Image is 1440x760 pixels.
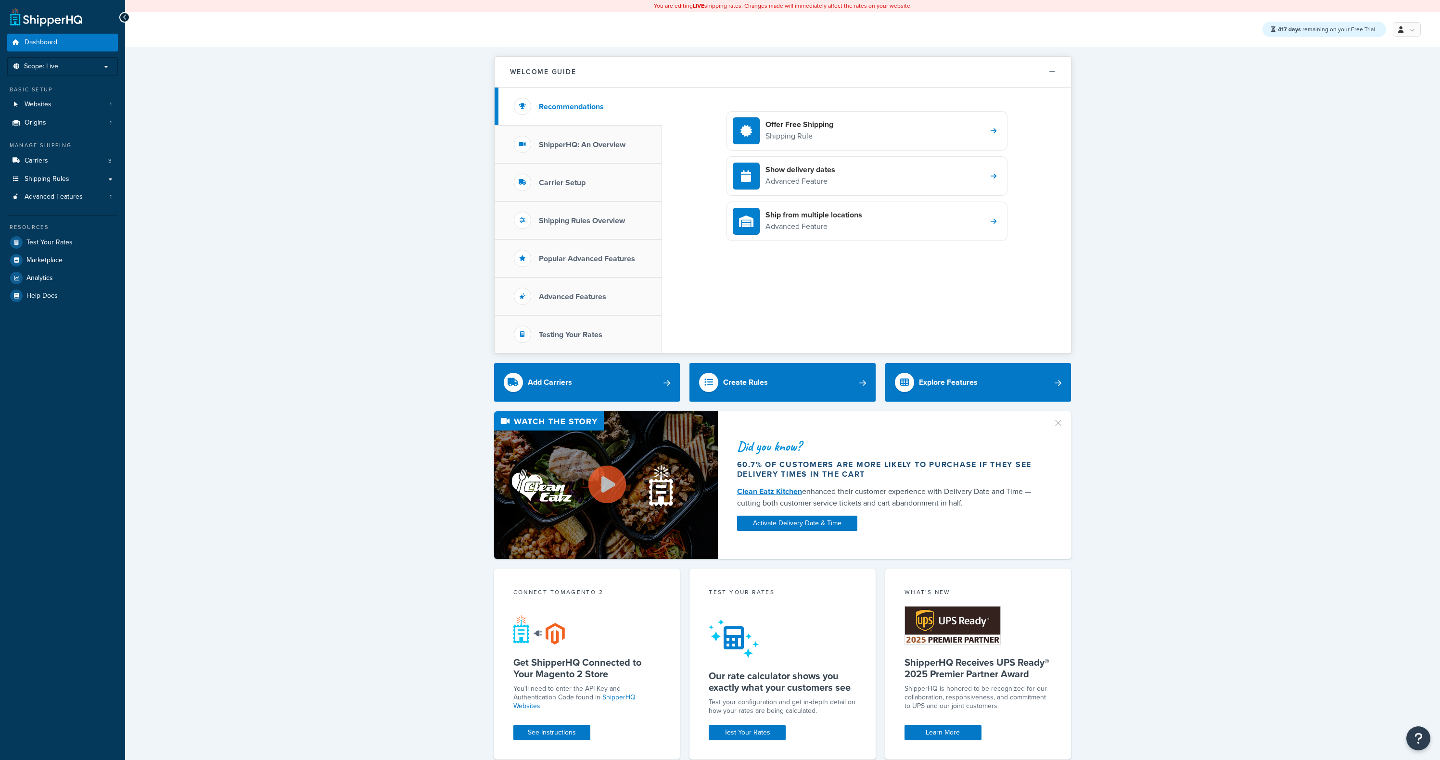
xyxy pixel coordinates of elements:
[709,725,786,740] a: Test Your Rates
[539,178,586,187] h3: Carrier Setup
[905,725,981,740] a: Learn More
[7,34,118,51] a: Dashboard
[737,460,1041,479] div: 60.7% of customers are more likely to purchase if they see delivery times in the cart
[7,86,118,94] div: Basic Setup
[885,363,1071,402] a: Explore Features
[25,193,83,201] span: Advanced Features
[7,223,118,231] div: Resources
[737,486,802,497] a: Clean Eatz Kitchen
[513,692,636,711] a: ShipperHQ Websites
[7,152,118,170] a: Carriers3
[513,725,590,740] a: See Instructions
[26,239,73,247] span: Test Your Rates
[7,287,118,304] a: Help Docs
[528,376,572,389] div: Add Carriers
[7,141,118,150] div: Manage Shipping
[24,63,58,71] span: Scope: Live
[737,440,1041,453] div: Did you know?
[494,363,680,402] a: Add Carriers
[495,57,1071,88] button: Welcome Guide
[25,38,57,47] span: Dashboard
[7,170,118,188] a: Shipping Rules
[765,175,835,188] p: Advanced Feature
[25,119,46,127] span: Origins
[7,114,118,132] a: Origins1
[108,157,112,165] span: 3
[25,101,51,109] span: Websites
[765,220,862,233] p: Advanced Feature
[1406,726,1430,750] button: Open Resource Center
[7,188,118,206] a: Advanced Features1
[7,234,118,251] a: Test Your Rates
[110,193,112,201] span: 1
[7,96,118,114] a: Websites1
[539,254,635,263] h3: Popular Advanced Features
[709,670,856,693] h5: Our rate calculator shows you exactly what your customers see
[513,684,661,710] p: You'll need to enter the API Key and Authentication Code found in
[765,165,835,175] h4: Show delivery dates
[26,256,63,265] span: Marketplace
[7,96,118,114] li: Websites
[765,119,833,130] h4: Offer Free Shipping
[1278,25,1375,34] span: remaining on your Free Trial
[25,175,69,183] span: Shipping Rules
[539,292,606,301] h3: Advanced Features
[110,119,112,127] span: 1
[765,210,862,220] h4: Ship from multiple locations
[919,376,978,389] div: Explore Features
[7,252,118,269] a: Marketplace
[693,1,704,10] b: LIVE
[539,140,625,149] h3: ShipperHQ: An Overview
[110,101,112,109] span: 1
[26,292,58,300] span: Help Docs
[737,516,857,531] a: Activate Delivery Date & Time
[539,216,625,225] h3: Shipping Rules Overview
[905,684,1052,710] p: ShipperHQ is honored to be recognized for our collaboration, responsiveness, and commitment to UP...
[539,330,602,339] h3: Testing Your Rates
[7,269,118,287] a: Analytics
[723,376,768,389] div: Create Rules
[905,657,1052,680] h5: ShipperHQ Receives UPS Ready® 2025 Premier Partner Award
[494,411,718,559] img: Video thumbnail
[737,486,1041,509] div: enhanced their customer experience with Delivery Date and Time — cutting both customer service ti...
[689,363,876,402] a: Create Rules
[513,588,661,599] div: Connect to Magento 2
[513,615,565,645] img: connect-shq-magento-24cdf84b.svg
[510,68,576,76] h2: Welcome Guide
[709,588,856,599] div: Test your rates
[905,588,1052,599] div: What's New
[765,130,833,142] p: Shipping Rule
[1278,25,1301,34] strong: 417 days
[26,274,53,282] span: Analytics
[709,698,856,715] div: Test your configuration and get in-depth detail on how your rates are being calculated.
[539,102,604,111] h3: Recommendations
[513,657,661,680] h5: Get ShipperHQ Connected to Your Magento 2 Store
[7,152,118,170] li: Carriers
[25,157,48,165] span: Carriers
[7,114,118,132] li: Origins
[7,188,118,206] li: Advanced Features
